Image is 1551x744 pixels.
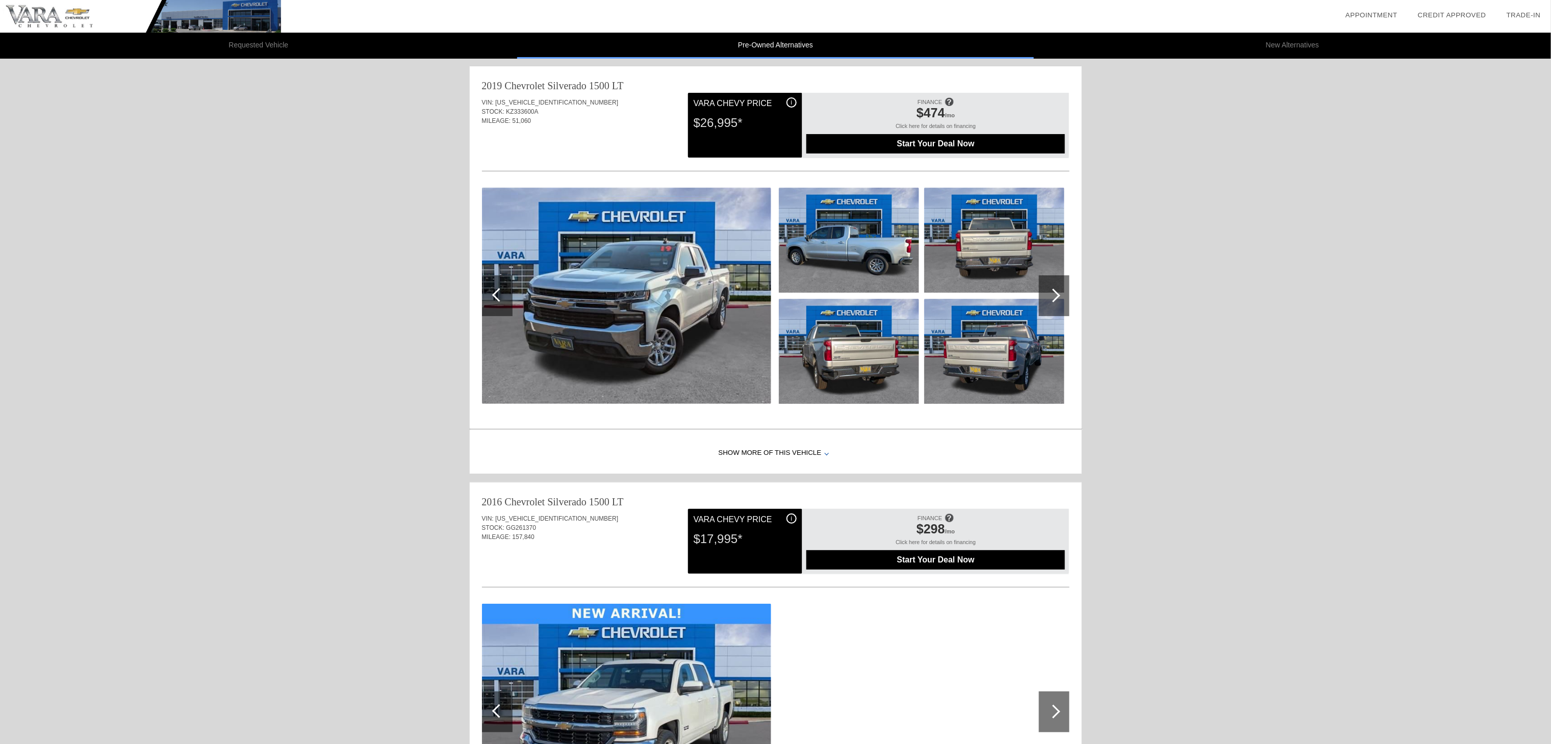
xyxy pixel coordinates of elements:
[917,522,945,536] span: $298
[918,515,942,521] span: FINANCE
[482,515,494,522] span: VIN:
[786,97,797,108] div: i
[470,433,1082,474] div: Show More of this Vehicle
[917,106,945,120] span: $474
[495,99,618,106] span: [US_VEHICLE_IDENTIFICATION_NUMBER]
[482,557,1070,573] div: Quoted on [DATE] 3:26:14 AM
[482,79,610,93] div: 2019 Chevrolet Silverado 1500
[1034,33,1551,59] li: New Alternatives
[513,117,531,124] span: 51,060
[806,539,1065,550] div: Click here for details on financing
[482,524,504,531] span: STOCK:
[819,555,1052,565] span: Start Your Deal Now
[482,117,511,124] span: MILEAGE:
[694,97,797,110] div: Vara Chevy Price
[517,33,1034,59] li: Pre-Owned Alternatives
[495,515,618,522] span: [US_VEHICLE_IDENTIFICATION_NUMBER]
[694,526,797,552] div: $17,995*
[482,495,610,509] div: 2016 Chevrolet Silverado 1500
[694,110,797,136] div: $26,995*
[482,188,771,404] img: image.aspx
[811,522,1060,539] div: /mo
[779,299,919,404] img: image.aspx
[1507,11,1541,19] a: Trade-In
[819,139,1052,148] span: Start Your Deal Now
[482,99,494,106] span: VIN:
[924,188,1064,293] img: image.aspx
[779,188,919,293] img: image.aspx
[482,108,504,115] span: STOCK:
[786,514,797,524] div: i
[612,79,624,93] div: LT
[1418,11,1486,19] a: Credit Approved
[506,524,536,531] span: GG261370
[482,141,1070,157] div: Quoted on [DATE] 3:26:14 AM
[513,533,535,541] span: 157,840
[811,106,1060,123] div: /mo
[612,495,624,509] div: LT
[506,108,538,115] span: KZ333600A
[694,514,797,526] div: Vara Chevy Price
[482,533,511,541] span: MILEAGE:
[918,99,942,105] span: FINANCE
[924,299,1064,404] img: image.aspx
[1345,11,1397,19] a: Appointment
[806,123,1065,134] div: Click here for details on financing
